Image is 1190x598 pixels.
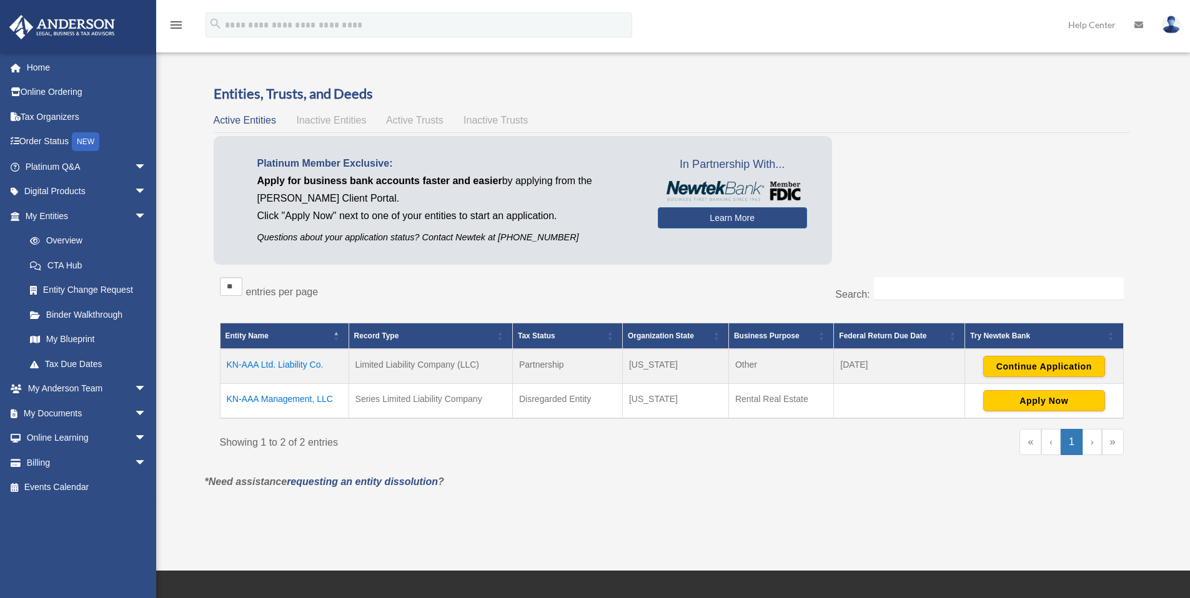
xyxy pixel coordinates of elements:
[512,349,622,384] td: Partnership
[839,331,926,340] span: Federal Return Due Date
[220,349,349,384] td: KN-AAA Ltd. Liability Co.
[214,115,276,125] span: Active Entities
[965,323,1123,350] th: Try Newtek Bank : Activate to sort
[9,203,159,228] a: My Entitiesarrow_drop_down
[9,426,166,451] a: Online Learningarrow_drop_down
[664,181,801,201] img: NewtekBankLogoSM.png
[386,115,444,125] span: Active Trusts
[1102,429,1124,455] a: Last
[9,376,166,401] a: My Anderson Teamarrow_drop_down
[134,154,159,180] span: arrow_drop_down
[214,84,1130,104] h3: Entities, Trusts, and Deeds
[205,476,444,487] em: *Need assistance ?
[17,302,159,327] a: Binder Walkthrough
[622,349,728,384] td: [US_STATE]
[17,253,159,278] a: CTA Hub
[246,287,319,297] label: entries per page
[622,384,728,419] td: [US_STATE]
[257,175,502,186] span: Apply for business bank accounts faster and easier
[220,323,349,350] th: Entity Name: Activate to invert sorting
[658,207,807,228] a: Learn More
[983,356,1105,377] button: Continue Application
[983,390,1105,411] button: Apply Now
[1083,429,1102,455] a: Next
[354,331,399,340] span: Record Type
[169,22,184,32] a: menu
[518,331,555,340] span: Tax Status
[209,17,222,31] i: search
[220,384,349,419] td: KN-AAA Management, LLC
[349,323,512,350] th: Record Type: Activate to sort
[134,450,159,476] span: arrow_drop_down
[9,179,166,204] a: Digital Productsarrow_drop_down
[512,323,622,350] th: Tax Status: Activate to sort
[287,476,438,487] a: requesting an entity dissolution
[728,323,833,350] th: Business Purpose: Activate to sort
[17,327,159,352] a: My Blueprint
[257,230,639,245] p: Questions about your application status? Contact Newtek at [PHONE_NUMBER]
[257,207,639,225] p: Click "Apply Now" next to one of your entities to start an application.
[734,331,800,340] span: Business Purpose
[834,323,965,350] th: Federal Return Due Date: Activate to sort
[1019,429,1041,455] a: First
[622,323,728,350] th: Organization State: Activate to sort
[9,475,166,500] a: Events Calendar
[834,349,965,384] td: [DATE]
[970,328,1104,343] div: Try Newtek Bank
[296,115,366,125] span: Inactive Entities
[349,349,512,384] td: Limited Liability Company (LLC)
[512,384,622,419] td: Disregarded Entity
[1041,429,1061,455] a: Previous
[9,450,166,475] a: Billingarrow_drop_down
[728,384,833,419] td: Rental Real Estate
[9,154,166,179] a: Platinum Q&Aarrow_drop_down
[6,15,119,39] img: Anderson Advisors Platinum Portal
[134,426,159,451] span: arrow_drop_down
[134,401,159,426] span: arrow_drop_down
[658,155,807,175] span: In Partnership With...
[9,104,166,129] a: Tax Organizers
[349,384,512,419] td: Series Limited Liability Company
[1061,429,1083,455] a: 1
[220,429,663,451] div: Showing 1 to 2 of 2 entries
[17,351,159,376] a: Tax Due Dates
[628,331,694,340] span: Organization State
[17,278,159,303] a: Entity Change Request
[835,289,870,300] label: Search:
[1162,16,1181,34] img: User Pic
[9,401,166,426] a: My Documentsarrow_drop_down
[257,172,639,207] p: by applying from the [PERSON_NAME] Client Portal.
[169,17,184,32] i: menu
[226,331,269,340] span: Entity Name
[9,129,166,155] a: Order StatusNEW
[257,155,639,172] p: Platinum Member Exclusive:
[728,349,833,384] td: Other
[134,179,159,205] span: arrow_drop_down
[9,80,166,105] a: Online Ordering
[17,228,153,253] a: Overview
[464,115,528,125] span: Inactive Trusts
[9,55,166,80] a: Home
[72,132,99,151] div: NEW
[134,203,159,229] span: arrow_drop_down
[134,376,159,402] span: arrow_drop_down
